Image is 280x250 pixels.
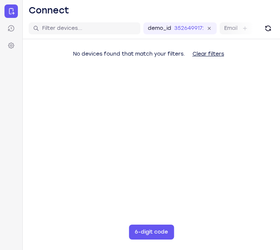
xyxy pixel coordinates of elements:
[129,225,174,240] button: 6-digit code
[224,25,238,32] label: Email
[29,4,69,16] h1: Connect
[73,51,185,57] span: No devices found that match your filters.
[4,39,18,52] a: Settings
[187,47,230,62] button: Clear filters
[4,4,18,18] a: Connect
[42,25,136,32] input: Filter devices...
[148,25,171,32] label: demo_id
[262,22,274,34] button: Refresh
[4,22,18,35] a: Sessions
